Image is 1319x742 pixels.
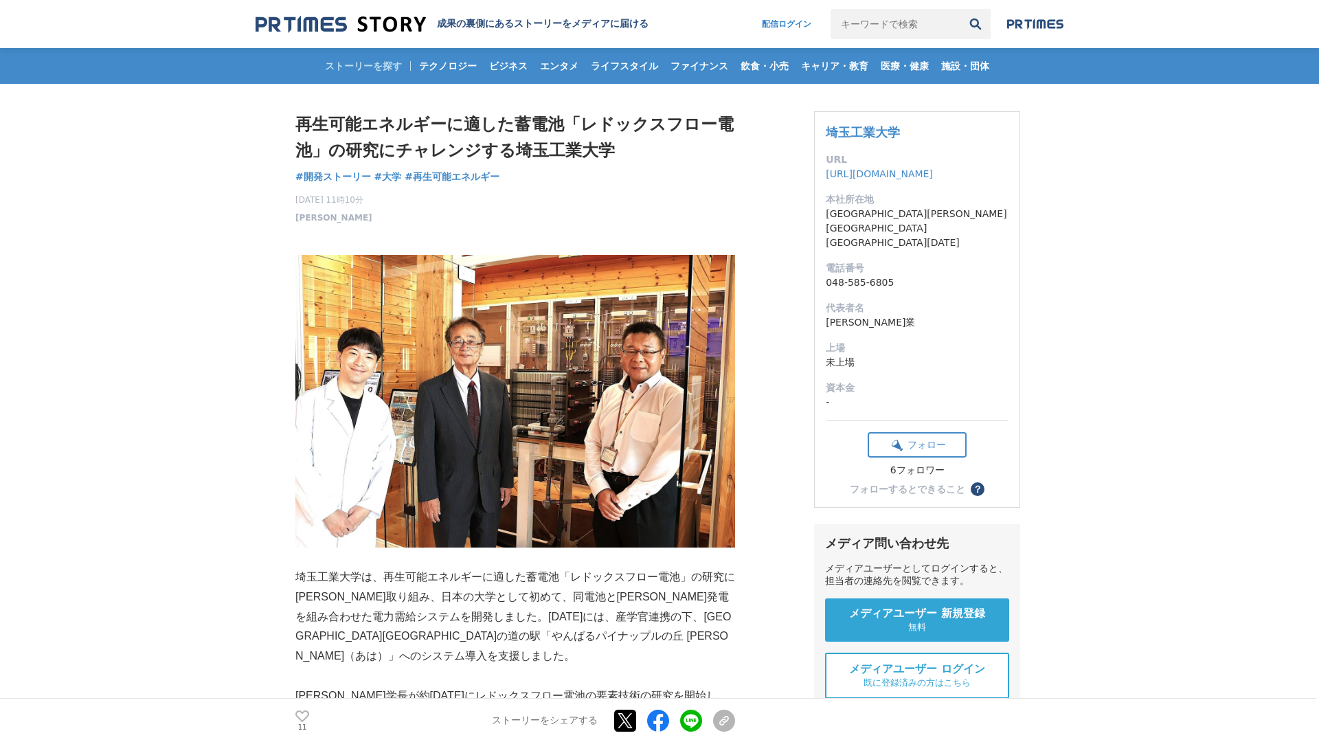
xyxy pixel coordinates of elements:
[826,301,1008,315] dt: 代表者名
[826,125,900,139] a: 埼玉工業大学
[826,355,1008,370] dd: 未上場
[295,255,735,548] img: thumbnail_eb55e250-739d-11f0-81c7-fd1cffee32e1.JPG
[864,677,971,689] span: 既に登録済みの方はこちら
[849,662,985,677] span: メディアユーザー ログイン
[908,621,926,633] span: 無料
[826,168,933,179] a: [URL][DOMAIN_NAME]
[735,48,794,84] a: 飲食・小売
[256,15,426,34] img: 成果の裏側にあるストーリーをメディアに届ける
[295,170,371,184] a: #開発ストーリー
[748,9,825,39] a: 配信ログイン
[971,482,984,496] button: ？
[826,341,1008,355] dt: 上場
[437,18,649,30] h2: 成果の裏側にあるストーリーをメディアに届ける
[868,432,967,458] button: フォロー
[295,194,372,206] span: [DATE] 11時10分
[295,567,735,666] p: 埼玉工業大学は、再生可能エネルギーに適した蓄電池「レドックスフロー電池」の研究に[PERSON_NAME]取り組み、日本の大学として初めて、同電池と[PERSON_NAME]発電を組み合わせた電...
[936,60,995,72] span: 施設・団体
[534,48,584,84] a: エンタメ
[875,60,934,72] span: 医療・健康
[826,207,1008,250] dd: [GEOGRAPHIC_DATA][PERSON_NAME][GEOGRAPHIC_DATA][GEOGRAPHIC_DATA][DATE]
[484,60,533,72] span: ビジネス
[825,598,1009,642] a: メディアユーザー 新規登録 無料
[826,395,1008,409] dd: -
[825,535,1009,552] div: メディア問い合わせ先
[295,723,309,730] p: 11
[826,153,1008,167] dt: URL
[826,276,1008,290] dd: 048-585-6805
[796,48,874,84] a: キャリア・教育
[374,170,402,183] span: #大学
[534,60,584,72] span: エンタメ
[825,563,1009,587] div: メディアユーザーとしてログインすると、担当者の連絡先を閲覧できます。
[735,60,794,72] span: 飲食・小売
[405,170,499,183] span: #再生可能エネルギー
[826,315,1008,330] dd: [PERSON_NAME]業
[405,170,499,184] a: #再生可能エネルギー
[295,212,372,224] a: [PERSON_NAME]
[295,170,371,183] span: #開発ストーリー
[1007,19,1063,30] img: prtimes
[796,60,874,72] span: キャリア・教育
[414,60,482,72] span: テクノロジー
[868,464,967,477] div: 6フォロワー
[850,484,965,494] div: フォローするとできること
[665,60,734,72] span: ファイナンス
[585,48,664,84] a: ライフスタイル
[492,715,598,727] p: ストーリーをシェアする
[826,261,1008,276] dt: 電話番号
[875,48,934,84] a: 医療・健康
[973,484,982,494] span: ？
[256,15,649,34] a: 成果の裏側にあるストーリーをメディアに届ける 成果の裏側にあるストーリーをメディアに届ける
[825,653,1009,699] a: メディアユーザー ログイン 既に登録済みの方はこちら
[849,607,985,621] span: メディアユーザー 新規登録
[826,381,1008,395] dt: 資本金
[826,192,1008,207] dt: 本社所在地
[484,48,533,84] a: ビジネス
[295,111,735,164] h1: 再生可能エネルギーに適した蓄電池「レドックスフロー電池」の研究にチャレンジする埼玉工業大学
[960,9,991,39] button: 検索
[831,9,960,39] input: キーワードで検索
[585,60,664,72] span: ライフスタイル
[936,48,995,84] a: 施設・団体
[374,170,402,184] a: #大学
[665,48,734,84] a: ファイナンス
[414,48,482,84] a: テクノロジー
